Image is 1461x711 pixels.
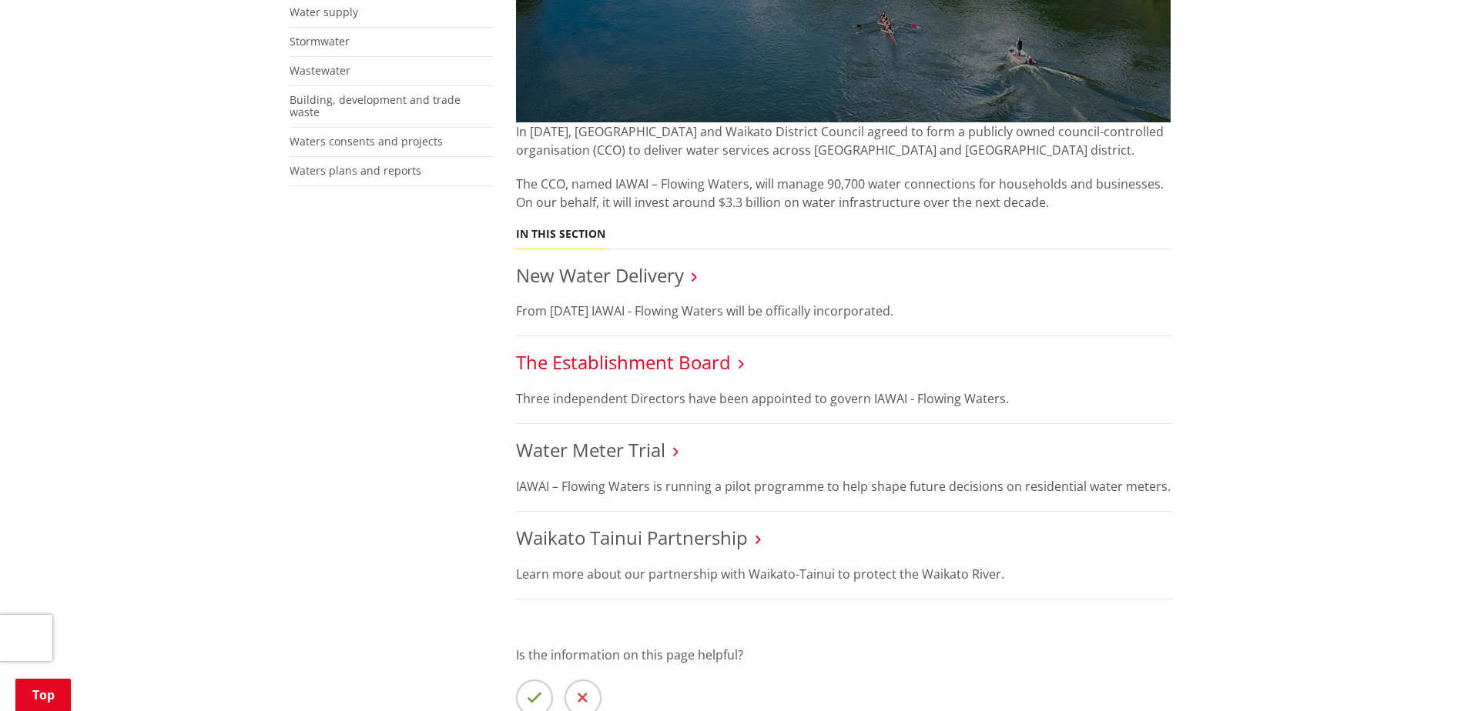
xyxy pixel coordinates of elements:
[1390,646,1446,702] iframe: Messenger Launcher
[290,63,350,78] a: Wastewater
[290,92,461,120] a: Building, development and trade waste
[516,349,731,375] a: The Establishment Board
[290,5,358,19] a: Water supply
[516,175,1172,212] p: The CCO, named IAWAI – Flowing Waters, will manage 90,700 water connections for households and bu...
[516,646,1172,664] p: Is the information on this page helpful?
[516,389,1172,408] p: Three independent Directors have been appointed to govern IAWAI - Flowing Waters.
[516,262,684,288] a: New Water Delivery
[516,477,1172,496] p: IAWAI – Flowing Waters is running a pilot programme to help shape future decisions on residential...
[516,228,605,241] h5: In this section
[516,302,1172,320] p: From [DATE] IAWAI - Flowing Waters will be offically incorporated.
[15,679,71,711] a: Top
[290,34,350,48] a: Stormwater
[516,437,665,462] a: Water Meter Trial
[516,525,748,550] a: Waikato Tainui Partnership
[290,134,443,149] a: Waters consents and projects
[516,565,1172,583] p: Learn more about our partnership with Waikato-Tainui to protect the Waikato River.
[290,163,421,178] a: Waters plans and reports
[516,122,1172,159] p: In [DATE], [GEOGRAPHIC_DATA] and Waikato District Council agreed to form a publicly owned council...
